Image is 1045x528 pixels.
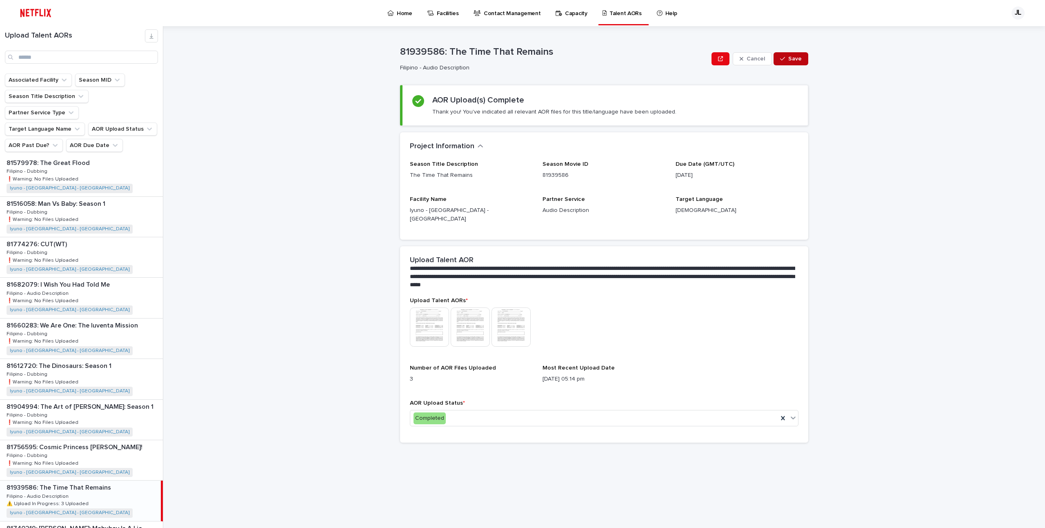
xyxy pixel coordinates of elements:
span: Season Movie ID [543,161,588,167]
p: ⚠️ Upload In Progress: 3 Uploaded [7,499,90,507]
button: Season MID [75,74,125,87]
p: ❗️Warning: No Files Uploaded [7,459,80,466]
p: ❗️Warning: No Files Uploaded [7,418,80,426]
a: Iyuno - [GEOGRAPHIC_DATA] - [GEOGRAPHIC_DATA] [10,429,129,435]
p: ❗️Warning: No Files Uploaded [7,215,80,223]
p: 81612720: The Dinosaurs: Season 1 [7,361,113,370]
button: Target Language Name [5,123,85,136]
p: Filipino - Dubbing [7,330,49,337]
p: Iyuno - [GEOGRAPHIC_DATA] - [GEOGRAPHIC_DATA] [410,206,533,223]
span: Partner Service [543,196,585,202]
span: AOR Upload Status [410,400,465,406]
div: Completed [414,412,446,424]
p: [DATE] [676,171,798,180]
p: Thank you! You've indicated all relevant AOR files for this title/language have been uploaded. [432,108,676,116]
p: 81939586 [543,171,665,180]
p: The Time That Remains [410,171,533,180]
button: Project Information [410,142,483,151]
p: Filipino - Dubbing [7,208,49,215]
h2: Upload Talent AOR [410,256,474,265]
a: Iyuno - [GEOGRAPHIC_DATA] - [GEOGRAPHIC_DATA] [10,267,129,272]
p: 81682079: I Wish You Had Told Me [7,279,111,289]
span: Target Language [676,196,723,202]
p: 81660283: We Are One: The Iuventa Mission [7,320,140,330]
button: Partner Service Type [5,106,79,119]
h2: Project Information [410,142,474,151]
p: ❗️Warning: No Files Uploaded [7,296,80,304]
p: Filipino - Audio Description [7,492,70,499]
p: ❗️Warning: No Files Uploaded [7,378,80,385]
a: Iyuno - [GEOGRAPHIC_DATA] - [GEOGRAPHIC_DATA] [10,185,129,191]
p: 3 [410,375,533,383]
p: ❗️Warning: No Files Uploaded [7,256,80,263]
div: JL [1012,7,1025,20]
a: Iyuno - [GEOGRAPHIC_DATA] - [GEOGRAPHIC_DATA] [10,388,129,394]
h1: Upload Talent AORs [5,31,145,40]
p: 81904994: The Art of [PERSON_NAME]: Season 1 [7,401,155,411]
button: Associated Facility [5,74,72,87]
button: Save [774,52,808,65]
a: Iyuno - [GEOGRAPHIC_DATA] - [GEOGRAPHIC_DATA] [10,470,129,475]
a: Iyuno - [GEOGRAPHIC_DATA] - [GEOGRAPHIC_DATA] [10,226,129,232]
p: Filipino - Dubbing [7,370,49,377]
span: Cancel [747,56,765,62]
p: 81756595: Cosmic Princess [PERSON_NAME]! [7,442,144,451]
input: Search [5,51,158,64]
img: ifQbXi3ZQGMSEF7WDB7W [16,5,55,21]
span: Save [788,56,802,62]
p: ❗️Warning: No Files Uploaded [7,337,80,344]
button: Cancel [733,52,772,65]
p: 81774276: CUT(WT) [7,239,69,248]
p: Filipino - Dubbing [7,248,49,256]
p: Filipino - Dubbing [7,451,49,459]
p: Filipino - Audio Description [7,289,70,296]
p: Filipino - Audio Description [400,65,705,71]
button: AOR Past Due? [5,139,63,152]
p: Audio Description [543,206,665,215]
p: Filipino - Dubbing [7,411,49,418]
a: Iyuno - [GEOGRAPHIC_DATA] - [GEOGRAPHIC_DATA] [10,348,129,354]
a: Iyuno - [GEOGRAPHIC_DATA] - [GEOGRAPHIC_DATA] [10,307,129,313]
span: Upload Talent AORs [410,298,468,303]
h2: AOR Upload(s) Complete [432,95,524,105]
p: 81939586: The Time That Remains [7,482,113,492]
span: Most Recent Upload Date [543,365,615,371]
p: ❗️Warning: No Files Uploaded [7,175,80,182]
p: 81579978: The Great Flood [7,158,91,167]
span: Number of AOR Files Uploaded [410,365,496,371]
button: Season Title Description [5,90,89,103]
span: Facility Name [410,196,447,202]
a: Iyuno - [GEOGRAPHIC_DATA] - [GEOGRAPHIC_DATA] [10,510,129,516]
p: 81939586: The Time That Remains [400,46,708,58]
p: 81516058: Man Vs Baby: Season 1 [7,198,107,208]
button: AOR Due Date [66,139,123,152]
p: [DEMOGRAPHIC_DATA] [676,206,798,215]
p: [DATE] 05:14 pm [543,375,665,383]
button: AOR Upload Status [88,123,157,136]
span: Season Title Description [410,161,478,167]
p: Filipino - Dubbing [7,167,49,174]
span: Due Date (GMT/UTC) [676,161,734,167]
